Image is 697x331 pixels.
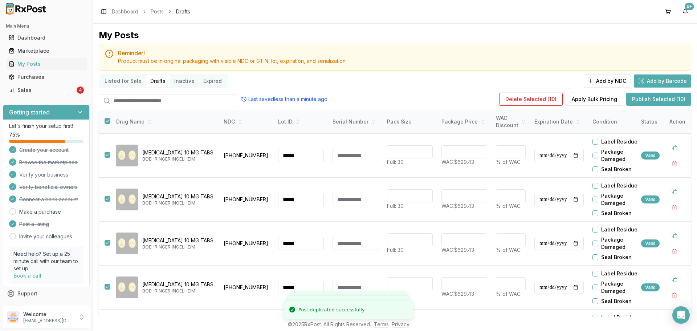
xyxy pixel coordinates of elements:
img: Jardiance 10 MG TABS [116,189,138,210]
span: Full: 30 [387,247,404,253]
p: Need help? Set up a 25 minute call with our team to set up. [13,250,79,272]
img: User avatar [7,311,19,323]
label: Label Residue [601,314,637,321]
span: % of WAC [496,247,521,253]
span: Drafts [176,8,190,15]
button: Duplicate [668,229,681,242]
label: Label Residue [601,182,637,189]
label: Seal Broken [601,254,632,261]
div: NDC [224,118,269,125]
div: Valid [641,283,660,291]
button: 9+ [680,6,691,17]
button: Expired [199,75,226,87]
a: My Posts [6,57,87,70]
p: [PHONE_NUMBER] [224,240,269,247]
div: WAC Discount [496,114,526,129]
label: Seal Broken [601,166,632,173]
div: 9+ [685,3,694,10]
span: Connect a bank account [19,196,78,203]
button: Delete [668,201,681,214]
button: My Posts [3,58,90,70]
label: Seal Broken [601,298,632,305]
p: BOEHRINGER INGELHEIM [142,156,213,162]
a: Dashboard [6,31,87,44]
a: Marketplace [6,44,87,57]
div: Purchases [9,73,84,81]
span: % of WAC [496,203,521,209]
span: Verify beneficial owners [19,183,78,191]
span: Full: 30 [387,159,404,165]
a: Make a purchase [19,208,61,215]
button: Drafts [146,75,170,87]
div: Package Price [441,118,487,125]
span: Verify your business [19,171,68,178]
a: Privacy [392,321,409,327]
p: BOEHRINGER INGELHEIM [142,200,213,206]
a: Terms [374,321,389,327]
button: Apply Bulk Pricing [566,93,623,106]
label: Package Damaged [601,192,643,207]
button: Delete Selected (10) [499,93,563,106]
p: BOEHRINGER INGELHEIM [142,244,213,250]
p: [MEDICAL_DATA] 10 MG TABS [142,149,213,156]
span: % of WAC [496,159,521,165]
div: Post duplicated successfully [298,306,364,314]
a: Invite your colleagues [19,233,72,240]
label: Label Residue [601,270,637,277]
span: Feedback [17,303,42,310]
a: Purchases [6,70,87,84]
div: My Posts [9,60,84,68]
button: Listed for Sale [100,75,146,87]
h5: Reminder! [118,50,685,56]
div: Valid [641,239,660,247]
div: Marketplace [9,47,84,55]
button: Publish Selected (10) [626,93,691,106]
p: [PHONE_NUMBER] [224,152,269,159]
span: WAC: $629.43 [441,159,474,165]
p: [MEDICAL_DATA] 10 MG TABS [142,281,213,288]
th: Status [637,110,664,134]
button: Dashboard [3,32,90,44]
h2: Main Menu [6,23,87,29]
span: Full: 30 [387,203,404,209]
label: Package Damaged [601,236,643,251]
a: Book a call [13,273,41,279]
span: WAC: $629.43 [441,291,474,297]
button: Add by Barcode [634,74,691,88]
span: Browse the marketplace [19,159,78,166]
button: Delete [668,289,681,302]
div: Drug Name [116,118,213,125]
p: [PHONE_NUMBER] [224,196,269,203]
button: Purchases [3,71,90,83]
img: RxPost Logo [3,3,49,15]
button: Marketplace [3,45,90,57]
label: Package Damaged [601,280,643,295]
p: [MEDICAL_DATA] 10 MG TABS [142,237,213,244]
div: 4 [77,86,84,94]
p: BOEHRINGER INGELHEIM [142,288,213,294]
div: Serial Number [333,118,378,125]
div: Dashboard [9,34,84,41]
div: My Posts [99,29,139,41]
div: Sales [9,86,75,94]
label: Seal Broken [601,210,632,217]
button: Duplicate [668,273,681,286]
img: Jardiance 10 MG TABS [116,233,138,254]
button: Delete [668,245,681,258]
a: Posts [151,8,164,15]
span: WAC: $629.43 [441,203,474,209]
th: Action [664,110,691,134]
div: Valid [641,152,660,160]
th: Condition [588,110,643,134]
span: % of WAC [496,291,521,297]
button: Feedback [3,300,90,313]
p: [PHONE_NUMBER] [224,284,269,291]
img: Jardiance 10 MG TABS [116,276,138,298]
label: Package Damaged [601,148,643,163]
div: Product must be in original packaging with visible NDC or GTIN, lot, expiration, and serialization. [118,57,685,65]
button: Duplicate [668,185,681,198]
button: Inactive [170,75,199,87]
button: Support [3,287,90,300]
h3: Getting started [9,108,50,117]
div: Last saved less than a minute ago [241,96,327,103]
